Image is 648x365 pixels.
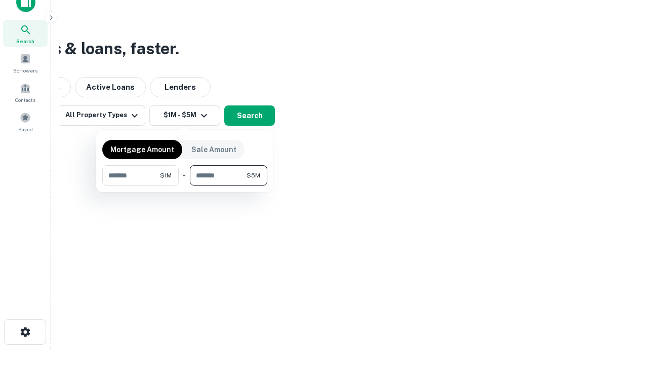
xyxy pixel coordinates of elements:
[597,284,648,333] iframe: Chat Widget
[160,171,172,180] span: $1M
[183,165,186,186] div: -
[247,171,260,180] span: $5M
[191,144,236,155] p: Sale Amount
[110,144,174,155] p: Mortgage Amount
